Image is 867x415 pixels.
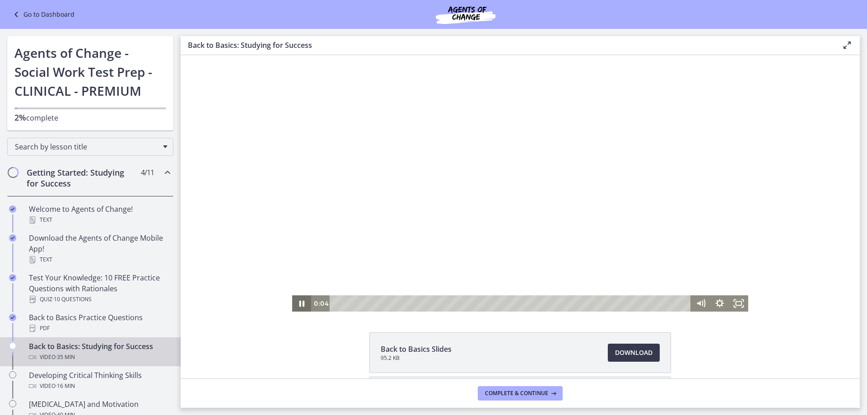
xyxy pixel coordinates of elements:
[9,205,16,213] i: Completed
[381,344,452,354] span: Back to Basics Slides
[11,9,75,20] a: Go to Dashboard
[14,112,26,123] span: 2%
[14,112,166,123] p: complete
[9,274,16,281] i: Completed
[7,138,173,156] div: Search by lesson title
[485,390,548,397] span: Complete & continue
[188,40,827,51] h3: Back to Basics: Studying for Success
[56,352,75,363] span: · 35 min
[29,233,170,265] div: Download the Agents of Change Mobile App!
[29,323,170,334] div: PDF
[411,4,520,25] img: Agents of Change
[29,312,170,334] div: Back to Basics Practice Questions
[29,272,170,305] div: Test Your Knowledge: 10 FREE Practice Questions with Rationales
[141,167,154,178] span: 4 / 11
[181,55,860,312] iframe: Video Lesson
[29,204,170,225] div: Welcome to Agents of Change!
[52,294,92,305] span: · 10 Questions
[29,254,170,265] div: Text
[608,344,660,362] a: Download
[29,214,170,225] div: Text
[530,240,549,256] button: Show settings menu
[9,234,16,242] i: Completed
[29,381,170,392] div: Video
[27,167,137,189] h2: Getting Started: Studying for Success
[615,347,653,358] span: Download
[56,381,75,392] span: · 16 min
[549,240,568,256] button: Fullscreen
[15,142,158,152] span: Search by lesson title
[29,352,170,363] div: Video
[9,314,16,321] i: Completed
[14,43,166,100] h1: Agents of Change - Social Work Test Prep - CLINICAL - PREMIUM
[29,294,170,305] div: Quiz
[511,240,530,256] button: Mute
[381,354,452,362] span: 95.2 KB
[478,386,563,401] button: Complete & continue
[29,341,170,363] div: Back to Basics: Studying for Success
[29,370,170,392] div: Developing Critical Thinking Skills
